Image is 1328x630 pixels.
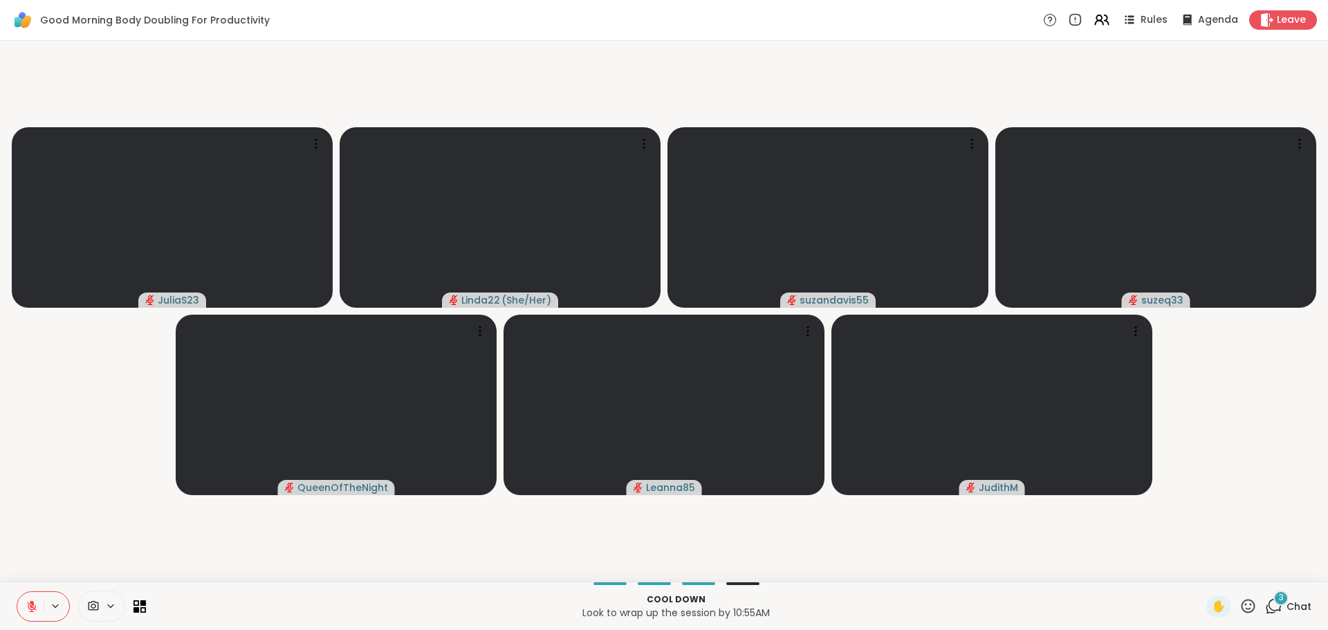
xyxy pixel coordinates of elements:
[40,13,270,27] span: Good Morning Body Doubling For Productivity
[1141,293,1183,307] span: suzeq33
[966,483,976,492] span: audio-muted
[154,606,1198,620] p: Look to wrap up the session by 10:55AM
[285,483,295,492] span: audio-muted
[449,295,459,305] span: audio-muted
[1129,295,1138,305] span: audio-muted
[1277,13,1306,27] span: Leave
[501,293,551,307] span: ( She/Her )
[461,293,500,307] span: Linda22
[1279,592,1284,604] span: 3
[1141,13,1168,27] span: Rules
[145,295,155,305] span: audio-muted
[979,481,1018,494] span: JudithM
[787,295,797,305] span: audio-muted
[1286,600,1311,613] span: Chat
[800,293,869,307] span: suzandavis55
[154,593,1198,606] p: Cool down
[646,481,695,494] span: Leanna85
[634,483,643,492] span: audio-muted
[158,293,199,307] span: JuliaS23
[1212,598,1226,615] span: ✋
[1198,13,1238,27] span: Agenda
[11,8,35,32] img: ShareWell Logomark
[297,481,388,494] span: QueenOfTheNight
